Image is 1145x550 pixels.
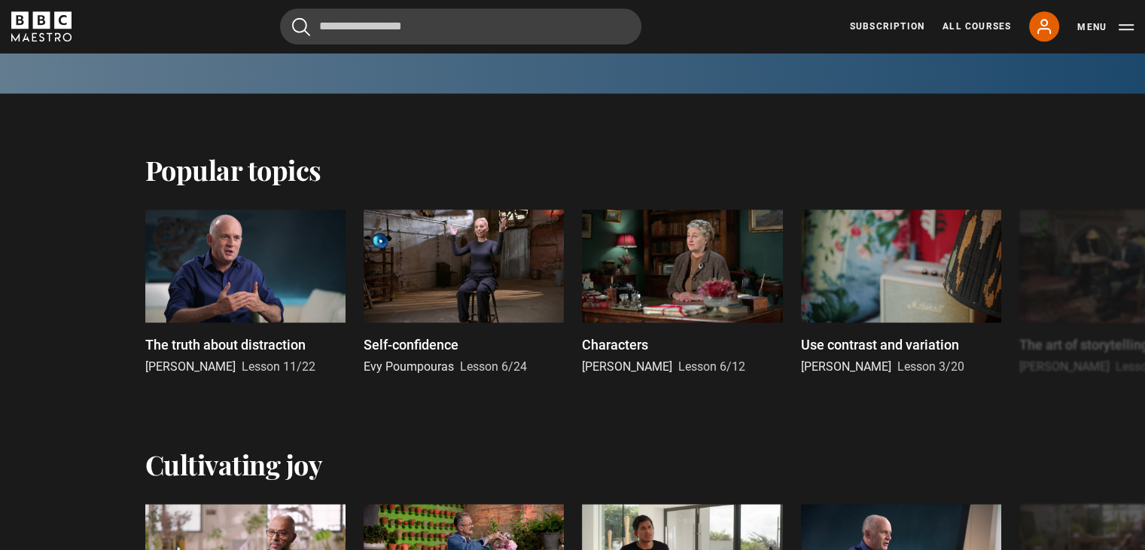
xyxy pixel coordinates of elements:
h2: Popular topics [145,154,321,185]
svg: BBC Maestro [11,11,72,41]
span: Lesson 3/20 [897,359,964,374]
button: Toggle navigation [1077,20,1134,35]
span: [PERSON_NAME] [145,359,236,374]
a: Characters [PERSON_NAME] Lesson 6/12 [582,209,782,376]
a: Use contrast and variation [PERSON_NAME] Lesson 3/20 [801,209,1001,376]
span: Lesson 6/24 [460,359,527,374]
span: [PERSON_NAME] [1019,359,1110,374]
p: Self-confidence [364,335,458,355]
span: Lesson 11/22 [242,359,315,374]
p: Characters [582,335,648,355]
a: Subscription [850,20,924,33]
a: Self-confidence Evy Poumpouras Lesson 6/24 [364,209,564,376]
a: The truth about distraction [PERSON_NAME] Lesson 11/22 [145,209,346,376]
a: All Courses [942,20,1011,33]
h2: Cultivating joy [145,448,323,480]
span: Lesson 6/12 [678,359,745,374]
span: Evy Poumpouras [364,359,454,374]
p: The truth about distraction [145,335,306,355]
span: [PERSON_NAME] [801,359,891,374]
input: Search [280,8,641,44]
span: [PERSON_NAME] [582,359,672,374]
p: Use contrast and variation [801,335,959,355]
button: Submit the search query [292,17,310,36]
